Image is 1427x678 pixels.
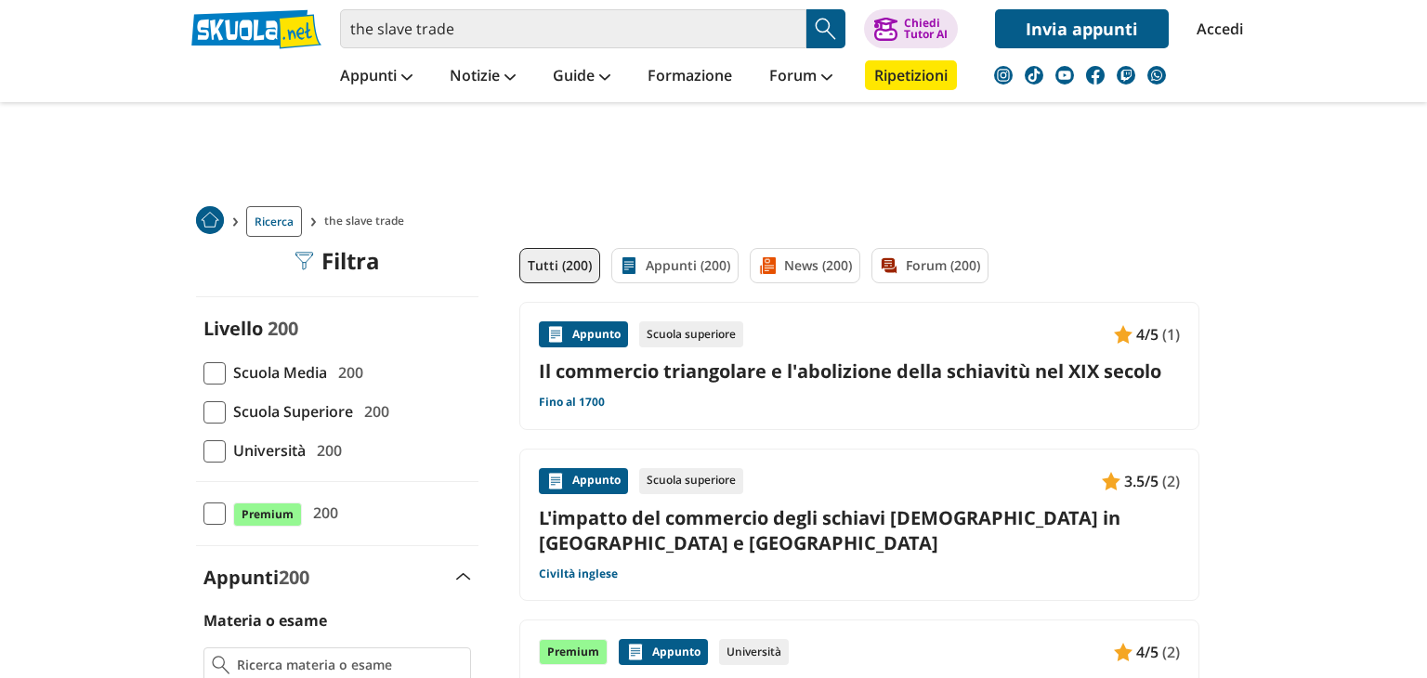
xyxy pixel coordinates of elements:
img: Appunti contenuto [1102,472,1120,490]
img: twitch [1117,66,1135,85]
img: Home [196,206,224,234]
span: Scuola Superiore [226,399,353,424]
input: Cerca appunti, riassunti o versioni [340,9,806,48]
img: Ricerca materia o esame [212,656,229,674]
img: Appunti contenuto [626,643,645,661]
div: Premium [539,639,608,665]
span: (2) [1162,469,1180,493]
img: News filtro contenuto [758,256,777,275]
label: Livello [203,316,263,341]
img: Appunti contenuto [1114,643,1132,661]
span: Scuola Media [226,360,327,385]
img: Appunti filtro contenuto [620,256,638,275]
span: 3.5/5 [1124,469,1159,493]
span: 200 [357,399,389,424]
span: the slave trade [324,206,412,237]
div: Chiedi Tutor AI [904,18,948,40]
label: Materia o esame [203,610,327,631]
img: tiktok [1025,66,1043,85]
a: Appunti [335,60,417,94]
div: Filtra [295,248,380,274]
a: Notizie [445,60,520,94]
div: Appunto [539,468,628,494]
a: Guide [548,60,615,94]
span: Università [226,438,306,463]
span: Premium [233,502,302,527]
img: Appunti contenuto [1114,325,1132,344]
img: Appunti contenuto [546,472,565,490]
a: Forum [765,60,837,94]
a: Tutti (200) [519,248,600,283]
a: L'impatto del commercio degli schiavi [DEMOGRAPHIC_DATA] in [GEOGRAPHIC_DATA] e [GEOGRAPHIC_DATA] [539,505,1180,555]
img: youtube [1055,66,1074,85]
div: Appunto [539,321,628,347]
span: 200 [306,501,338,525]
img: Appunti contenuto [546,325,565,344]
img: instagram [994,66,1013,85]
img: Apri e chiudi sezione [456,573,471,580]
span: 4/5 [1136,322,1159,346]
img: facebook [1086,66,1105,85]
span: 200 [268,316,298,341]
a: Il commercio triangolare e l'abolizione della schiavitù nel XIX secolo [539,359,1180,384]
input: Ricerca materia o esame [237,656,463,674]
a: Fino al 1700 [539,395,605,410]
img: Filtra filtri mobile [295,252,314,270]
label: Appunti [203,565,309,590]
span: 200 [331,360,363,385]
img: Forum filtro contenuto [880,256,898,275]
a: Ricerca [246,206,302,237]
span: 4/5 [1136,640,1159,664]
div: Scuola superiore [639,321,743,347]
button: Search Button [806,9,845,48]
span: (1) [1162,322,1180,346]
div: Università [719,639,789,665]
span: 200 [279,565,309,590]
a: Appunti (200) [611,248,739,283]
button: ChiediTutor AI [864,9,958,48]
img: Cerca appunti, riassunti o versioni [812,15,840,43]
a: Civiltà inglese [539,567,618,581]
a: Forum (200) [871,248,988,283]
a: News (200) [750,248,860,283]
a: Invia appunti [995,9,1169,48]
a: Formazione [643,60,737,94]
img: WhatsApp [1147,66,1166,85]
a: Ripetizioni [865,60,957,90]
a: Accedi [1197,9,1236,48]
a: Home [196,206,224,237]
span: (2) [1162,640,1180,664]
span: 200 [309,438,342,463]
div: Scuola superiore [639,468,743,494]
div: Appunto [619,639,708,665]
